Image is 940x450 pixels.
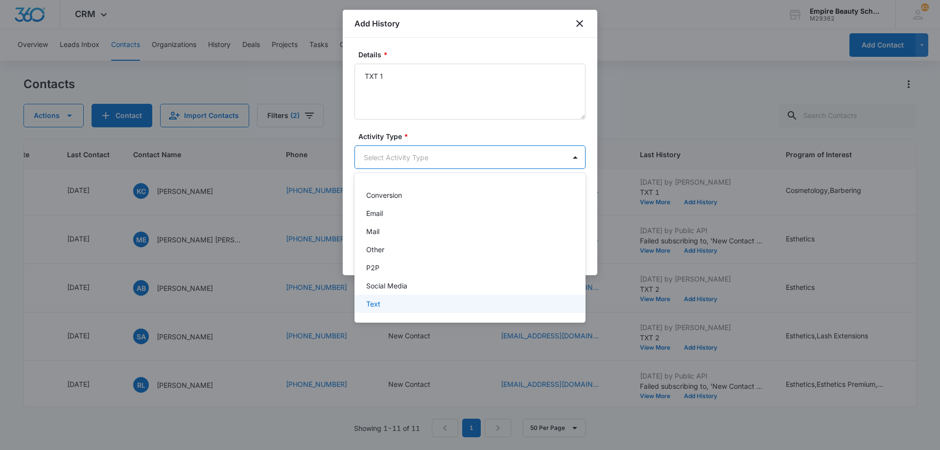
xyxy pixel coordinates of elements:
[366,208,383,218] p: Email
[366,244,384,255] p: Other
[366,299,380,309] p: Text
[366,281,407,291] p: Social Media
[366,262,379,273] p: P2P
[366,190,402,200] p: Conversion
[366,226,379,237] p: Mail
